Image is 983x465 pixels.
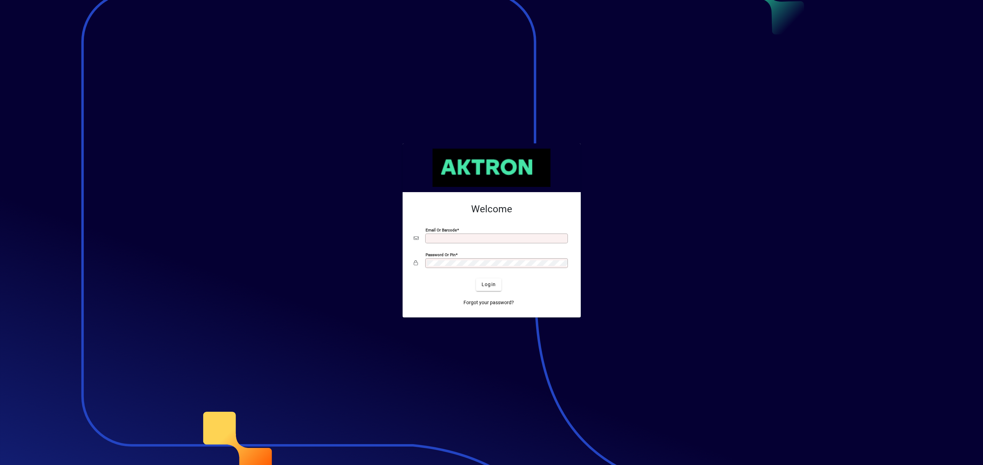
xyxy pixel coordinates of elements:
[463,299,514,306] span: Forgot your password?
[426,252,455,257] mat-label: Password or Pin
[461,297,517,309] a: Forgot your password?
[414,203,570,215] h2: Welcome
[482,281,496,288] span: Login
[426,227,457,232] mat-label: Email or Barcode
[476,278,501,291] button: Login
